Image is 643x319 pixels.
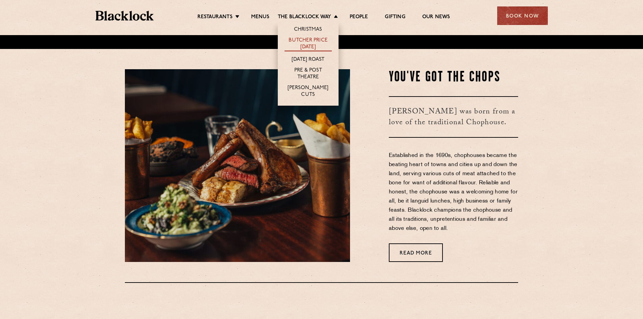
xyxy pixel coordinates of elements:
[389,151,518,233] p: Established in the 1690s, chophouses became the beating heart of towns and cities up and down the...
[96,11,154,21] img: BL_Textured_Logo-footer-cropped.svg
[385,14,405,21] a: Gifting
[292,56,324,64] a: [DATE] Roast
[251,14,269,21] a: Menus
[389,243,443,262] a: Read More
[350,14,368,21] a: People
[422,14,450,21] a: Our News
[197,14,233,21] a: Restaurants
[497,6,548,25] div: Book Now
[294,26,322,34] a: Christmas
[389,69,518,86] h2: You've Got The Chops
[278,14,331,21] a: The Blacklock Way
[389,96,518,138] h3: [PERSON_NAME] was born from a love of the traditional Chophouse.
[285,67,332,81] a: Pre & Post Theatre
[285,85,332,99] a: [PERSON_NAME] Cuts
[285,37,332,51] a: Butcher Price [DATE]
